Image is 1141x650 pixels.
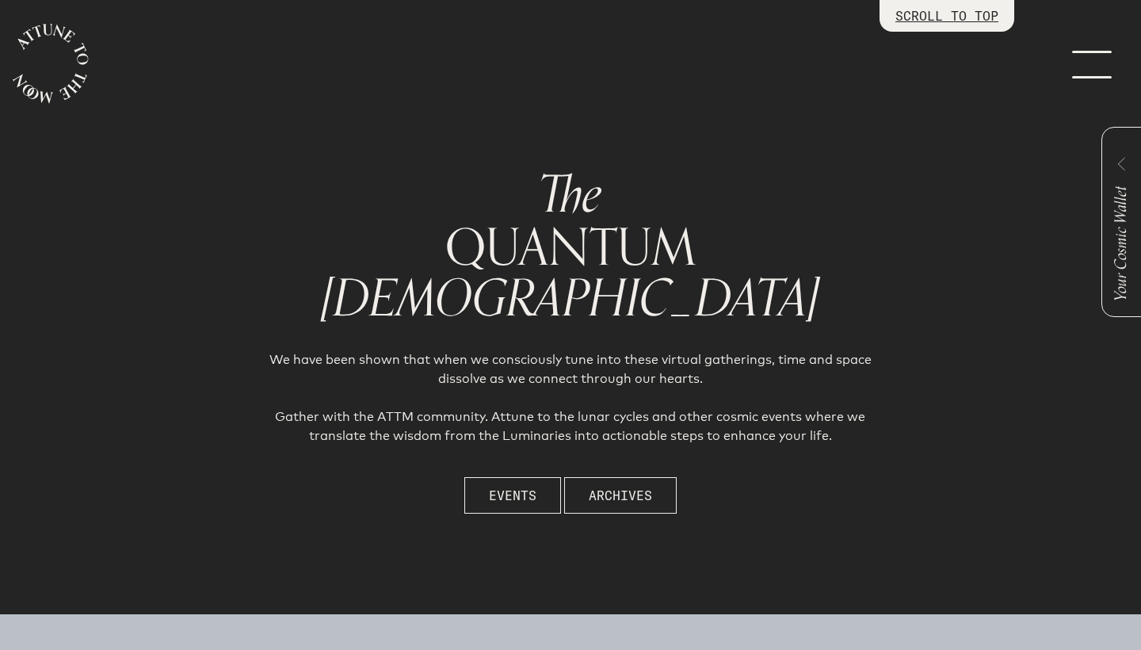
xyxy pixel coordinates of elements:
p: SCROLL TO TOP [895,6,998,25]
button: Events [464,477,561,514]
h1: QUANTUM [261,168,880,325]
span: The [538,154,602,237]
span: Archives [589,486,652,505]
span: [DEMOGRAPHIC_DATA] [321,258,819,341]
h2: We have been shown that when we consciously tune into these virtual gatherings, time and space di... [261,350,880,445]
span: Events [489,486,536,505]
span: Your Cosmic Wallet [1109,186,1135,301]
button: Archives [564,477,677,514]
